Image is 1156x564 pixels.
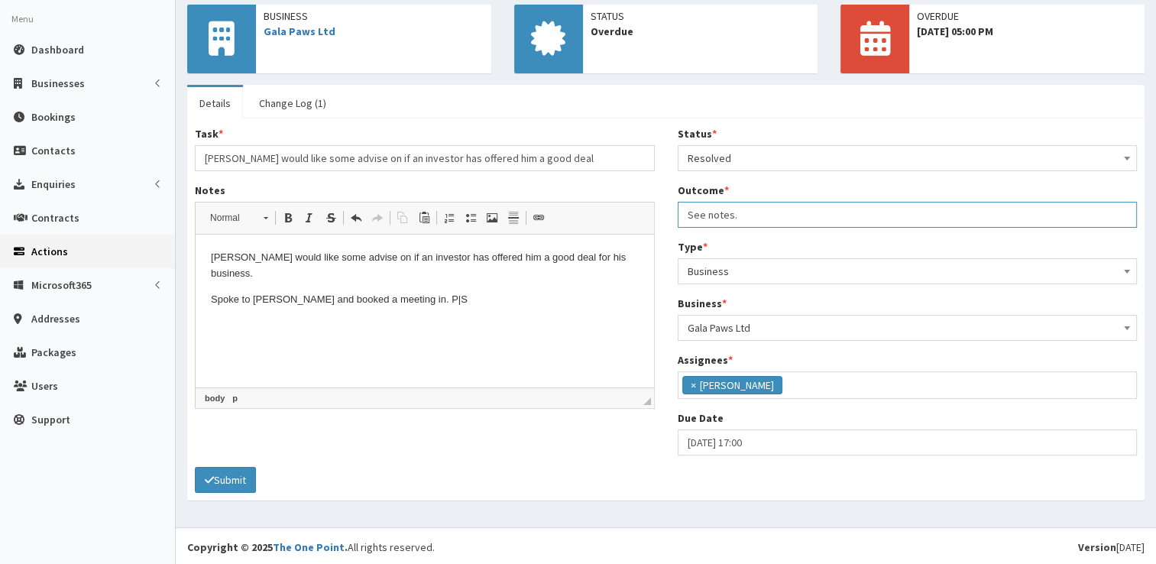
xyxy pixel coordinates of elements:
a: Insert/Remove Numbered List [439,208,460,228]
a: The One Point [273,540,345,554]
a: Paste (Ctrl+V) [413,208,435,228]
li: Paul Slade [682,376,782,394]
span: Resolved [678,145,1138,171]
div: [DATE] [1078,540,1145,555]
a: Copy (Ctrl+C) [392,208,413,228]
span: [DATE] 05:00 PM [917,24,1137,39]
a: Redo (Ctrl+Y) [367,208,388,228]
span: Contacts [31,144,76,157]
a: Insert/Remove Bulleted List [460,208,481,228]
span: Business [688,261,1128,282]
a: Normal [202,207,276,229]
span: Businesses [31,76,85,90]
label: Due Date [678,410,724,426]
span: Resolved [688,147,1128,169]
span: Dashboard [31,43,84,57]
span: Addresses [31,312,80,326]
a: Italic (Ctrl+I) [299,208,320,228]
label: Status [678,126,717,141]
a: Details [187,87,243,119]
span: Gala Paws Ltd [688,317,1128,339]
a: Gala Paws Ltd [264,24,335,38]
iframe: Rich Text Editor, notes [196,235,654,387]
a: Insert Horizontal Line [503,208,524,228]
span: Drag to resize [643,397,651,405]
span: Normal [202,208,256,228]
span: Bookings [31,110,76,124]
span: Packages [31,345,76,359]
a: p element [229,391,241,405]
button: Submit [195,467,256,493]
span: Actions [31,245,68,258]
strong: Copyright © 2025 . [187,540,348,554]
span: OVERDUE [917,8,1137,24]
span: × [691,378,696,393]
label: Notes [195,183,225,198]
span: Overdue [591,24,811,39]
span: Contracts [31,211,79,225]
label: Outcome [678,183,729,198]
a: Undo (Ctrl+Z) [345,208,367,228]
span: Status [591,8,811,24]
label: Task [195,126,223,141]
label: Assignees [678,352,733,368]
a: Image [481,208,503,228]
span: Gala Paws Ltd [678,315,1138,341]
span: Enquiries [31,177,76,191]
b: Version [1078,540,1116,554]
span: Business [264,8,484,24]
span: Support [31,413,70,426]
label: Business [678,296,727,311]
span: Business [678,258,1138,284]
a: Bold (Ctrl+B) [277,208,299,228]
a: Strike Through [320,208,342,228]
a: Link (Ctrl+L) [528,208,549,228]
span: Users [31,379,58,393]
label: Type [678,239,708,254]
span: Microsoft365 [31,278,92,292]
a: body element [202,391,228,405]
a: Change Log (1) [247,87,338,119]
